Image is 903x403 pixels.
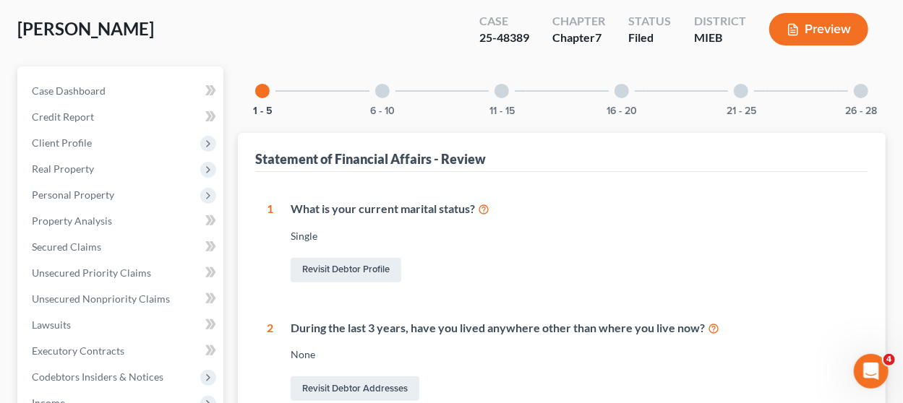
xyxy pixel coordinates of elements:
iframe: Intercom live chat [854,354,889,389]
div: What is your current marital status? [291,201,857,217]
span: 4 [883,354,895,365]
span: 7 [595,30,602,44]
span: Lawsuits [32,318,71,331]
button: 6 - 10 [370,106,395,116]
span: Client Profile [32,136,92,149]
span: Real Property [32,162,94,175]
div: During the last 3 years, have you lived anywhere other than where you live now? [291,320,857,337]
div: Chapter [552,30,605,46]
a: Revisit Debtor Addresses [291,376,419,401]
button: 21 - 25 [727,106,756,116]
span: [PERSON_NAME] [17,18,154,39]
a: Lawsuits [20,312,223,338]
a: Property Analysis [20,208,223,234]
span: Unsecured Priority Claims [32,266,151,279]
span: Personal Property [32,188,114,201]
span: Credit Report [32,110,94,123]
a: Credit Report [20,104,223,130]
button: Preview [769,13,868,45]
a: Secured Claims [20,234,223,260]
a: Revisit Debtor Profile [291,258,401,282]
button: 11 - 15 [489,106,515,116]
div: MIEB [694,30,746,46]
div: Case [479,13,529,30]
span: Codebtors Insiders & Notices [32,370,163,383]
a: Case Dashboard [20,78,223,104]
span: Executory Contracts [32,344,124,357]
div: Filed [628,30,671,46]
span: Property Analysis [32,214,112,227]
div: 25-48389 [479,30,529,46]
div: Status [628,13,671,30]
div: None [291,347,857,362]
div: Chapter [552,13,605,30]
button: 26 - 28 [845,106,877,116]
div: 1 [267,201,273,285]
div: District [694,13,746,30]
button: 16 - 20 [607,106,637,116]
div: Single [291,229,857,243]
span: Case Dashboard [32,84,106,97]
a: Unsecured Priority Claims [20,260,223,286]
a: Unsecured Nonpriority Claims [20,286,223,312]
span: Secured Claims [32,240,101,253]
button: 1 - 5 [253,106,273,116]
div: Statement of Financial Affairs - Review [255,150,486,168]
span: Unsecured Nonpriority Claims [32,292,170,305]
a: Executory Contracts [20,338,223,364]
